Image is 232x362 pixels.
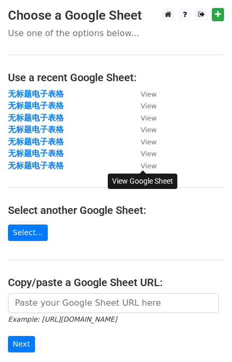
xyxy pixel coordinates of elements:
a: 无标题电子表格 [8,113,64,123]
a: View [130,125,157,134]
a: 无标题电子表格 [8,137,64,146]
small: View [141,90,157,98]
small: View [141,102,157,110]
small: Example: [URL][DOMAIN_NAME] [8,315,117,323]
a: 无标题电子表格 [8,101,64,110]
a: View [130,101,157,110]
h3: Choose a Google Sheet [8,8,224,23]
a: 无标题电子表格 [8,125,64,134]
h4: Select another Google Sheet: [8,204,224,217]
a: 无标题电子表格 [8,161,64,170]
a: View [130,161,157,170]
small: View [141,162,157,170]
input: Next [8,336,35,352]
a: Select... [8,225,48,241]
iframe: Chat Widget [179,311,232,362]
a: 无标题电子表格 [8,149,64,158]
small: View [141,138,157,146]
a: 无标题电子表格 [8,89,64,99]
a: View [130,113,157,123]
a: View [130,149,157,158]
a: View [130,137,157,146]
small: View [141,126,157,134]
small: View [141,114,157,122]
input: Paste your Google Sheet URL here [8,293,219,313]
p: Use one of the options below... [8,28,224,39]
small: View [141,150,157,158]
a: View [130,89,157,99]
div: View Google Sheet [108,174,177,189]
h4: Use a recent Google Sheet: [8,71,224,84]
h4: Copy/paste a Google Sheet URL: [8,276,224,289]
div: 聊天小组件 [179,311,232,362]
